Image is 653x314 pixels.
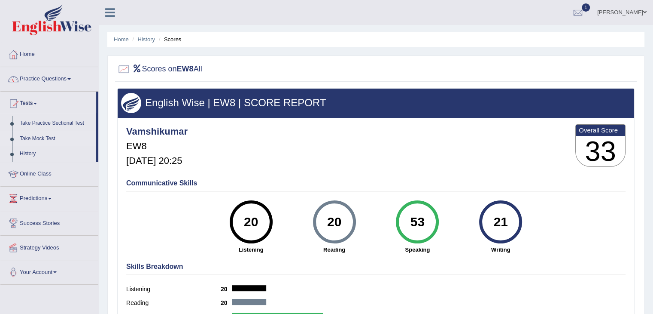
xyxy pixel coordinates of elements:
[126,285,221,294] label: Listening
[485,204,516,240] div: 21
[121,97,631,108] h3: English Wise | EW8 | SCORE REPORT
[16,116,96,131] a: Take Practice Sectional Test
[0,187,98,208] a: Predictions
[221,286,232,292] b: 20
[138,36,155,43] a: History
[126,263,626,271] h4: Skills Breakdown
[576,136,625,167] h3: 33
[319,204,350,240] div: 20
[579,126,622,134] b: Overall Score
[0,67,98,89] a: Practice Questions
[235,204,267,240] div: 20
[126,179,626,187] h4: Communicative Skills
[0,92,96,113] a: Tests
[126,156,188,166] h5: [DATE] 20:25
[0,211,98,233] a: Success Stories
[0,162,98,184] a: Online Class
[177,65,194,73] b: EW8
[221,299,232,306] b: 20
[0,236,98,257] a: Strategy Videos
[126,141,188,151] h5: EW8
[114,36,129,43] a: Home
[0,43,98,64] a: Home
[126,126,188,137] h4: Vamshikumar
[126,299,221,308] label: Reading
[121,93,141,113] img: wings.png
[16,146,96,162] a: History
[16,131,96,147] a: Take Mock Test
[463,246,538,254] strong: Writing
[297,246,372,254] strong: Reading
[0,260,98,282] a: Your Account
[380,246,455,254] strong: Speaking
[117,63,202,76] h2: Scores on All
[582,3,590,12] span: 1
[402,204,433,240] div: 53
[157,35,182,43] li: Scores
[214,246,289,254] strong: Listening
